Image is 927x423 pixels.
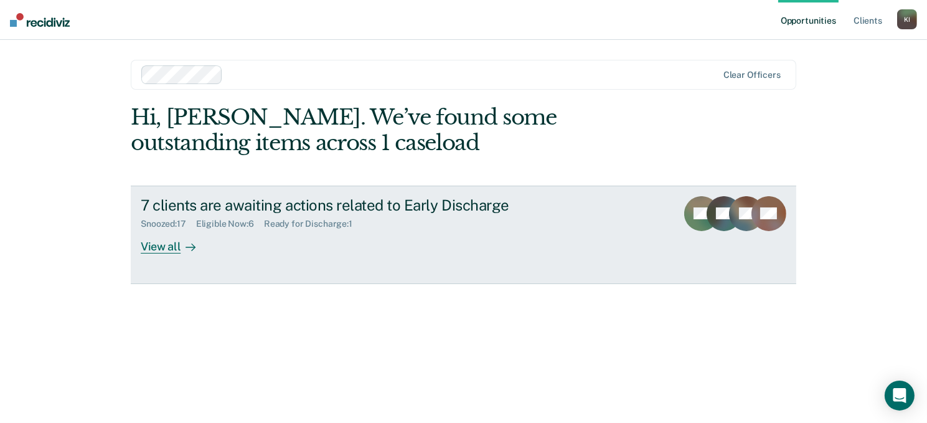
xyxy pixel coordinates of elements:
button: KI [897,9,917,29]
img: Recidiviz [10,13,70,27]
div: 7 clients are awaiting actions related to Early Discharge [141,196,578,214]
div: K I [897,9,917,29]
a: 7 clients are awaiting actions related to Early DischargeSnoozed:17Eligible Now:6Ready for Discha... [131,186,796,284]
div: Ready for Discharge : 1 [264,219,362,229]
div: Clear officers [723,70,781,80]
div: View all [141,229,210,254]
div: Eligible Now : 6 [196,219,264,229]
div: Open Intercom Messenger [885,381,915,411]
div: Snoozed : 17 [141,219,196,229]
div: Hi, [PERSON_NAME]. We’ve found some outstanding items across 1 caseload [131,105,663,156]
